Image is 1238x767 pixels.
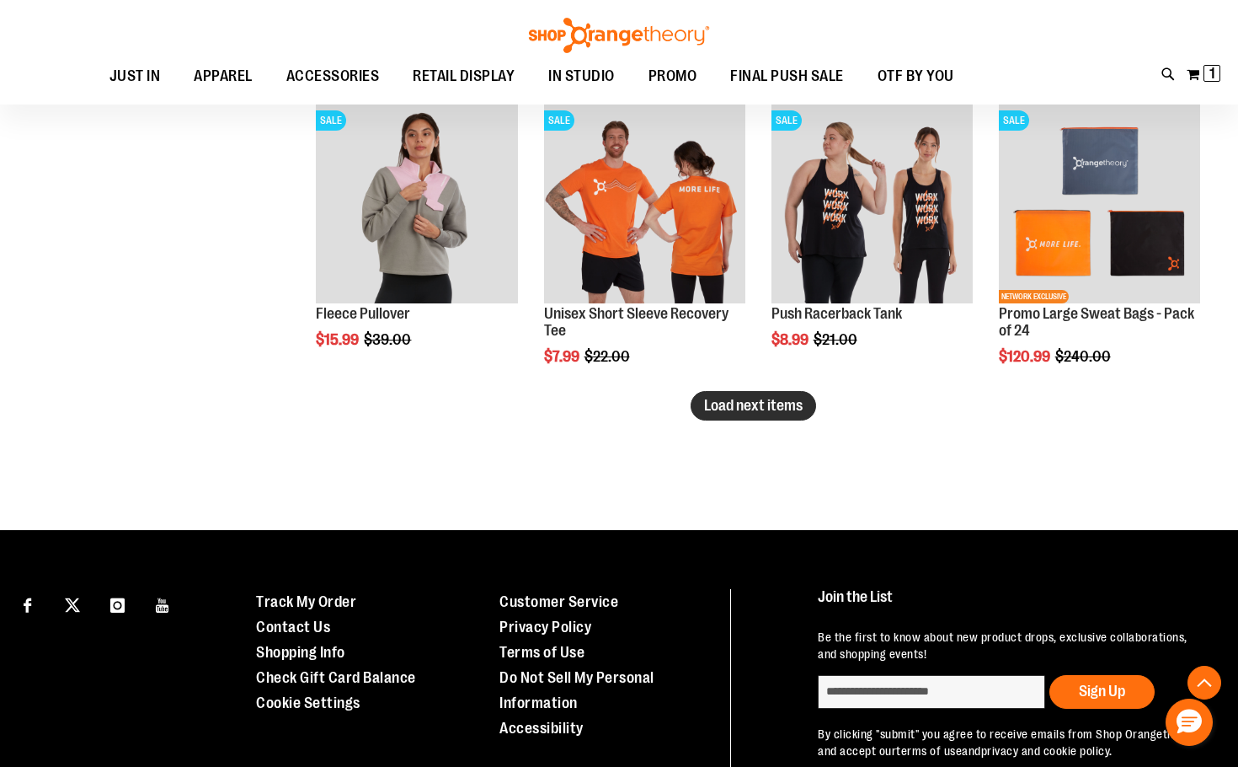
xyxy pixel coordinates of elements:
[256,593,356,610] a: Track My Order
[256,619,330,636] a: Contact Us
[648,57,697,95] span: PROMO
[818,589,1205,620] h4: Join the List
[730,57,844,95] span: FINAL PUSH SALE
[1079,683,1125,700] span: Sign Up
[999,290,1069,303] span: NETWORK EXCLUSIVE
[531,57,632,96] a: IN STUDIO
[981,744,1113,758] a: privacy and cookie policy.
[316,102,517,303] img: Product image for Fleece Pullover
[93,57,178,96] a: JUST IN
[1187,666,1221,700] button: Back To Top
[878,57,954,95] span: OTF BY YOU
[109,57,161,95] span: JUST IN
[544,102,745,303] img: Product image for Unisex Short Sleeve Recovery Tee
[316,331,361,348] span: $15.99
[364,331,414,348] span: $39.00
[814,331,860,348] span: $21.00
[548,57,615,95] span: IN STUDIO
[818,726,1205,759] p: By clicking "submit" you agree to receive emails from Shop Orangetheory and accept our and
[256,644,345,661] a: Shopping Info
[999,110,1029,131] span: SALE
[526,18,712,53] img: Shop Orangetheory
[544,102,745,306] a: Product image for Unisex Short Sleeve Recovery TeeSALE
[999,348,1053,365] span: $120.99
[999,102,1200,306] a: Product image for Large Sweat Bags - Pack of 24SALENETWORK EXCLUSIVE
[499,720,584,737] a: Accessibility
[818,675,1045,709] input: enter email
[544,305,728,339] a: Unisex Short Sleeve Recovery Tee
[194,57,253,95] span: APPAREL
[177,57,269,96] a: APPAREL
[999,102,1200,303] img: Product image for Large Sweat Bags - Pack of 24
[771,331,811,348] span: $8.99
[818,629,1205,662] p: Be the first to know about new product drops, exclusive collaborations, and shopping events!
[307,94,526,391] div: product
[413,57,515,95] span: RETAIL DISPLAY
[286,57,380,95] span: ACCESSORIES
[13,589,42,619] a: Visit our Facebook page
[704,397,803,414] span: Load next items
[999,305,1194,339] a: Promo Large Sweat Bags - Pack of 24
[316,102,517,306] a: Product image for Fleece PulloverSALE
[691,391,816,421] button: Load next items
[771,102,973,303] img: Product image for Push Racerback Tank
[713,57,861,95] a: FINAL PUSH SALE
[763,94,981,391] div: product
[103,589,132,619] a: Visit our Instagram page
[632,57,714,96] a: PROMO
[58,589,88,619] a: Visit our X page
[544,348,582,365] span: $7.99
[896,744,962,758] a: terms of use
[544,110,574,131] span: SALE
[499,644,584,661] a: Terms of Use
[771,110,802,131] span: SALE
[1055,348,1113,365] span: $240.00
[256,669,416,686] a: Check Gift Card Balance
[269,57,397,96] a: ACCESSORIES
[396,57,531,96] a: RETAIL DISPLAY
[1049,675,1155,709] button: Sign Up
[65,598,80,613] img: Twitter
[499,619,591,636] a: Privacy Policy
[499,593,618,610] a: Customer Service
[316,110,346,131] span: SALE
[1209,65,1215,82] span: 1
[536,94,754,408] div: product
[990,94,1209,408] div: product
[771,305,902,322] a: Push Racerback Tank
[148,589,178,619] a: Visit our Youtube page
[584,348,632,365] span: $22.00
[316,305,410,322] a: Fleece Pullover
[499,669,654,711] a: Do Not Sell My Personal Information
[861,57,971,96] a: OTF BY YOU
[1166,699,1213,746] button: Hello, have a question? Let’s chat.
[256,695,360,711] a: Cookie Settings
[771,102,973,306] a: Product image for Push Racerback TankSALE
